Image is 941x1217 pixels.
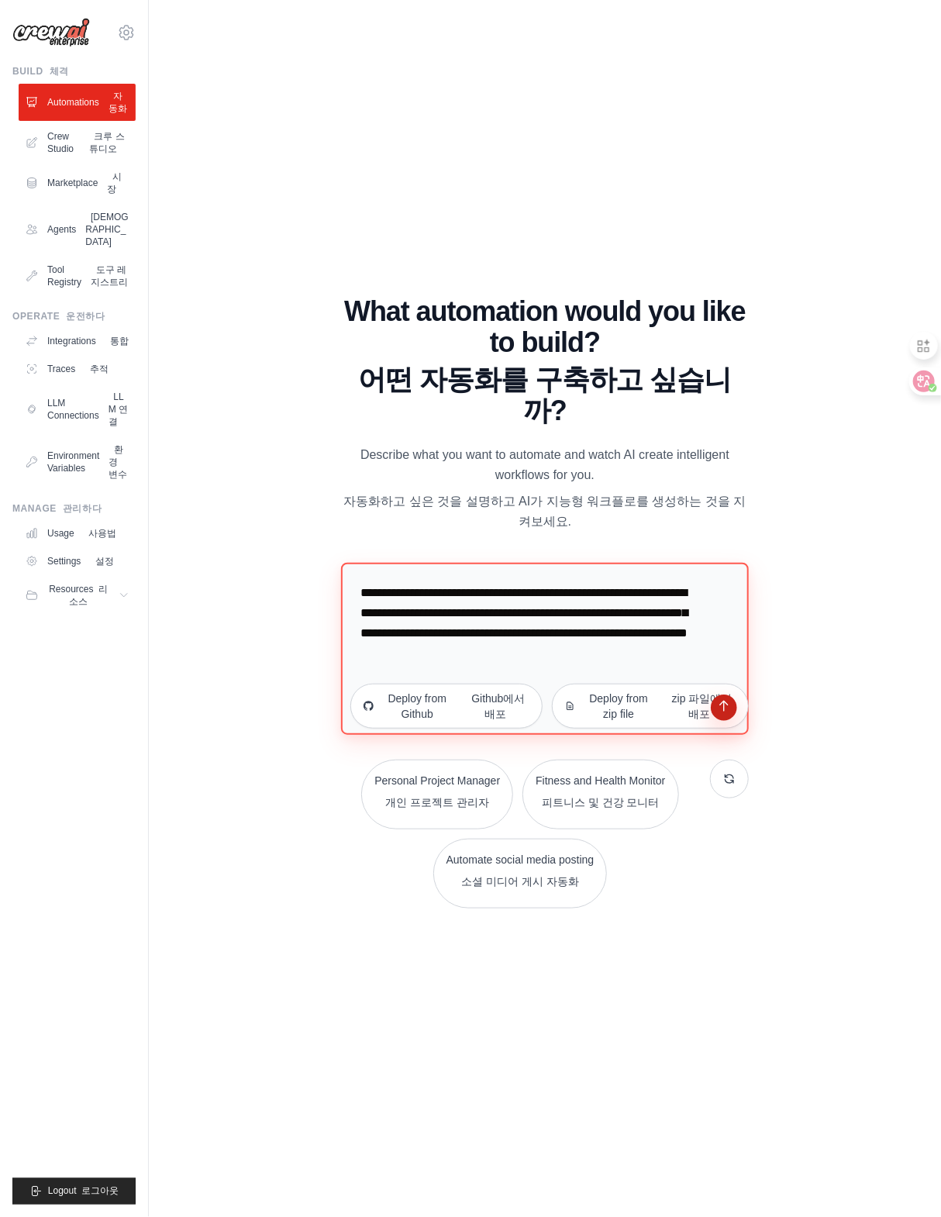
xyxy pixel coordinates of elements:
div: Operate [12,310,136,322]
font: 사용법 [88,528,116,539]
font: 어떤 자동화를 구축하고 싶습니까? [359,364,732,426]
div: Manage [12,502,136,515]
h1: What automation would you like to build? [341,296,750,433]
a: Crew Studio 크루 스튜디오 [19,124,136,161]
a: Agents [DEMOGRAPHIC_DATA] [19,205,136,254]
a: Automations 자동화 [19,84,136,121]
span: Logout [48,1185,119,1198]
a: Settings 설정 [19,549,136,574]
p: Describe what you want to automate and watch AI create intelligent workflows for you. [341,445,750,538]
span: Resources [47,583,109,608]
button: Resources 리소스 [19,577,136,614]
font: 관리하다 [63,503,102,514]
a: Tool Registry 도구 레지스트리 [19,257,136,295]
font: 자동화하고 싶은 것을 설명하고 AI가 지능형 워크플로를 생성하는 것을 지켜보세요. [343,495,746,528]
a: Marketplace 시장 [19,164,136,202]
font: 크루 스튜디오 [89,131,125,154]
font: 자동화 [109,91,127,114]
div: 채팅 위젯 [863,1143,941,1217]
img: Logo [12,18,90,47]
div: Build [12,65,136,78]
button: Automate social media posting소셜 미디어 게시 자동화 [433,839,608,908]
font: 추적 [90,364,109,374]
font: 도구 레지스트리 [91,264,128,288]
font: 체격 [50,66,69,77]
font: 환경 변수 [109,444,127,480]
iframe: Chat Widget [863,1143,941,1217]
font: [DEMOGRAPHIC_DATA] [85,212,128,247]
a: Integrations 통합 [19,329,136,353]
font: 피트니스 및 건강 모니터 [542,796,660,808]
font: 소셜 미디어 게시 자동화 [461,875,579,888]
a: Usage 사용법 [19,521,136,546]
font: 로그아웃 [81,1186,119,1197]
a: Environment Variables 환경 변수 [19,437,136,487]
font: 시장 [107,171,122,195]
button: Fitness and Health Monitor피트니스 및 건강 모니터 [522,760,678,829]
a: Traces 추적 [19,357,136,381]
button: Logout 로그아웃 [12,1178,136,1205]
font: 통합 [110,336,129,346]
font: 설정 [95,556,114,567]
font: 개인 프로젝트 관리자 [385,796,489,808]
a: LLM Connections LLM 연결 [19,384,136,434]
font: LLM 연결 [109,391,128,427]
font: 운전하다 [66,311,105,322]
button: Personal Project Manager개인 프로젝트 관리자 [361,760,513,829]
